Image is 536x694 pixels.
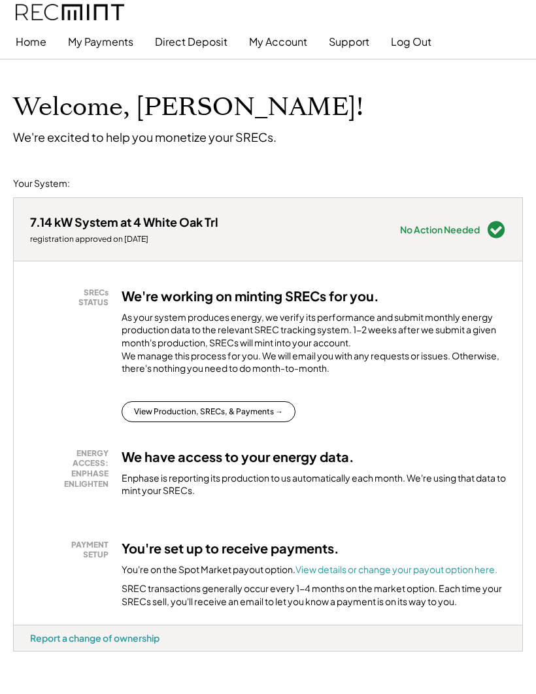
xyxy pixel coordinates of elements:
[122,311,506,382] div: As your system produces energy, we verify its performance and submit monthly energy production da...
[68,29,133,55] button: My Payments
[295,563,497,575] a: View details or change your payout option here.
[122,288,379,305] h3: We're working on minting SRECs for you.
[122,563,497,576] div: You're on the Spot Market payout option.
[37,288,109,308] div: SRECs STATUS
[122,401,295,422] button: View Production, SRECs, & Payments →
[37,448,109,489] div: ENERGY ACCESS: ENPHASE ENLIGHTEN
[30,234,218,244] div: registration approved on [DATE]
[16,4,124,20] img: recmint-logotype%403x.png
[16,29,46,55] button: Home
[329,29,369,55] button: Support
[13,652,61,657] div: sxbpkmcc - VA Distributed
[122,448,354,465] h3: We have access to your energy data.
[400,225,480,234] div: No Action Needed
[391,29,431,55] button: Log Out
[13,92,363,123] h1: Welcome, [PERSON_NAME]!
[122,472,506,497] div: Enphase is reporting its production to us automatically each month. We're using that data to mint...
[13,177,70,190] div: Your System:
[155,29,227,55] button: Direct Deposit
[122,540,339,557] h3: You're set up to receive payments.
[122,582,506,608] div: SREC transactions generally occur every 1-4 months on the market option. Each time your SRECs sel...
[37,540,109,560] div: PAYMENT SETUP
[13,129,276,144] div: We're excited to help you monetize your SRECs.
[30,214,218,229] div: 7.14 kW System at 4 White Oak Trl
[249,29,307,55] button: My Account
[30,632,159,644] div: Report a change of ownership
